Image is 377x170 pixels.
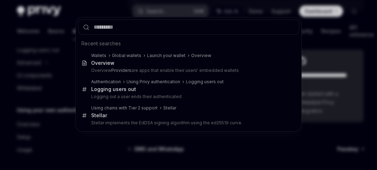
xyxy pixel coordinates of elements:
div: Using chains with Tier 2 support [92,105,158,111]
b: Providers [112,68,132,73]
p: Logging out a user ends their authenticated [92,94,284,100]
b: Loggin [92,86,108,92]
div: Wallets [92,53,107,58]
p: Stellar implements the EdDSA signing algorithm using the ed25519 curve. [92,120,284,126]
span: Recent searches [82,40,121,47]
b: Stellar [164,105,177,110]
p: Overview are apps that enable their users' embedded wallets [92,68,284,73]
b: Stellar [92,112,107,118]
div: g users out [92,86,136,92]
div: Overview [192,53,212,58]
div: Global wallets [112,53,142,58]
div: Logging users out [186,79,224,85]
div: Using Privy authentication [127,79,181,85]
div: Launch your wallet [147,53,186,58]
div: Authentication [92,79,121,85]
div: Overview [92,60,115,66]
